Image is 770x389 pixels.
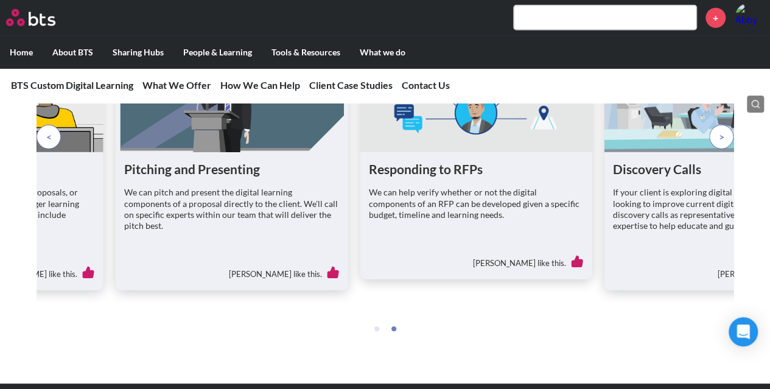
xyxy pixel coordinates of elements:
p: We can pitch and present the digital learning components of a proposal directly to the client. We... [124,187,340,231]
p: We can help verify whether or not the digital components of an RFP can be developed given a speci... [368,187,584,220]
a: + [705,8,726,28]
h1: Pitching and Presenting [124,161,340,177]
label: What we do [350,37,415,68]
a: Profile [735,3,764,32]
img: BTS Logo [6,9,55,26]
a: What We Offer [142,79,211,91]
div: [PERSON_NAME] like this. [368,247,584,271]
a: Contact Us [402,79,450,91]
div: Open Intercom Messenger [729,317,758,346]
a: BTS Custom Digital Learning [11,79,133,91]
label: People & Learning [173,37,262,68]
img: Abby Gustafson [735,3,764,32]
label: About BTS [43,37,103,68]
a: Go home [6,9,78,26]
a: How We Can Help [220,79,300,91]
h1: Responding to RFPs [368,161,584,177]
label: Tools & Resources [262,37,350,68]
label: Sharing Hubs [103,37,173,68]
div: [PERSON_NAME] like this. [124,258,340,282]
a: Client Case Studies [309,79,393,91]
